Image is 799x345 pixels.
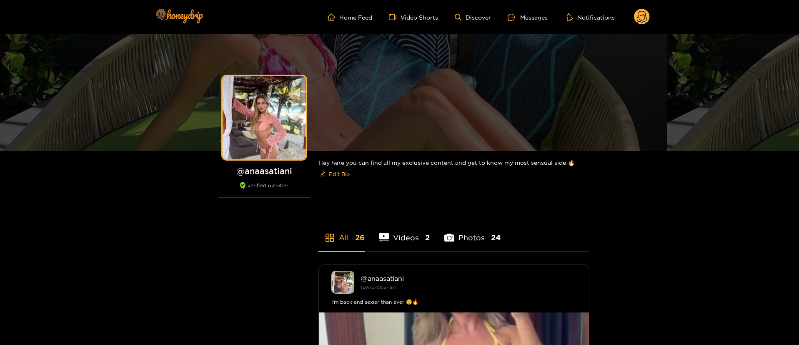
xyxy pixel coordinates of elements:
button: Notifications [564,13,617,21]
div: Hey here you can find all my exclusive content and get to know my most sensual side 🔥 [318,151,589,187]
img: anaasatiani [331,271,354,294]
span: home [328,13,339,21]
a: Video Shorts [389,13,438,21]
span: edit [320,171,326,177]
a: Discover [455,14,491,21]
div: Messages [508,13,548,22]
span: 24 [491,232,501,243]
span: Edit Bio [329,170,350,178]
div: verified member [218,182,310,198]
span: 26 [355,232,365,243]
button: editEdit Bio [318,167,351,181]
li: Photos [444,214,501,251]
span: 2 [425,232,430,243]
a: Home Feed [328,13,372,21]
div: @ anaasatiani [361,274,576,282]
span: video-camera [389,13,401,21]
div: I'm back and sexier than ever 😉🔥 [331,298,576,306]
h1: @ anaasatiani [218,166,310,176]
li: Videos [379,214,430,251]
small: [DATE] 00:57 am [361,285,396,290]
li: All [318,214,365,251]
span: appstore [325,233,335,243]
